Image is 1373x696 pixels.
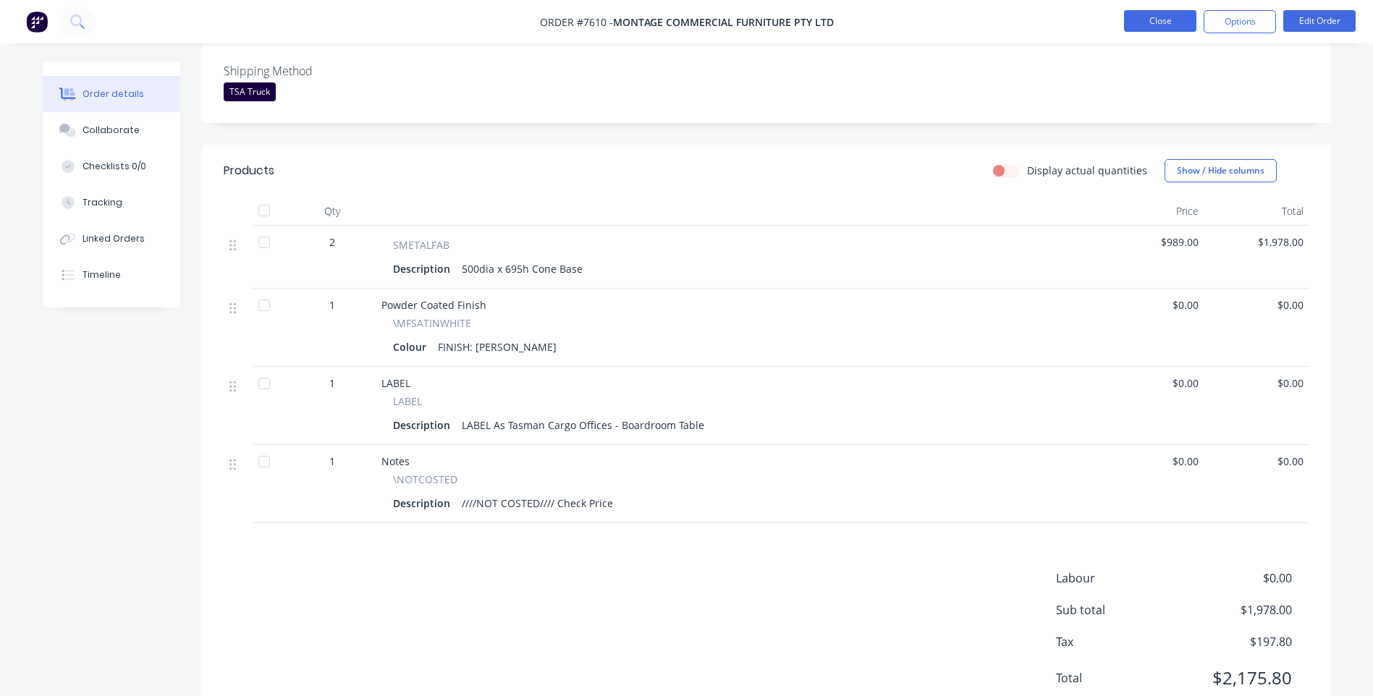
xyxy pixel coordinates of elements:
[1210,297,1304,313] span: $0.00
[43,257,180,293] button: Timeline
[43,221,180,257] button: Linked Orders
[26,11,48,33] img: Factory
[393,415,456,436] div: Description
[393,493,456,514] div: Description
[83,268,121,281] div: Timeline
[1105,297,1199,313] span: $0.00
[83,196,122,209] div: Tracking
[1105,234,1199,250] span: $989.00
[83,88,144,101] div: Order details
[289,197,376,226] div: Qty
[43,148,180,184] button: Checklists 0/0
[1105,454,1199,469] span: $0.00
[1056,633,1185,650] span: Tax
[1056,669,1185,687] span: Total
[224,62,405,80] label: Shipping Method
[83,232,145,245] div: Linked Orders
[432,336,562,357] div: FINISH: [PERSON_NAME]
[381,454,410,468] span: Notes
[1124,10,1196,32] button: Close
[381,376,410,390] span: LABEL
[393,336,432,357] div: Colour
[43,184,180,221] button: Tracking
[43,76,180,112] button: Order details
[1027,163,1147,178] label: Display actual quantities
[1204,10,1276,33] button: Options
[1099,197,1204,226] div: Price
[456,258,588,279] div: 500dia x 695h Cone Base
[329,234,335,250] span: 2
[393,237,449,252] span: SMETALFAB
[1184,665,1291,691] span: $2,175.80
[83,160,146,173] div: Checklists 0/0
[329,454,335,469] span: 1
[613,15,834,29] span: Montage Commercial Furniture Pty Ltd
[393,258,456,279] div: Description
[224,162,274,179] div: Products
[1184,569,1291,587] span: $0.00
[393,315,471,331] span: \MFSATINWHITE
[1056,601,1185,619] span: Sub total
[1105,375,1199,391] span: $0.00
[1165,159,1277,182] button: Show / Hide columns
[329,375,335,391] span: 1
[83,124,140,137] div: Collaborate
[1210,454,1304,469] span: $0.00
[43,112,180,148] button: Collaborate
[540,15,613,29] span: Order #7610 -
[456,493,619,514] div: ////NOT COSTED//// Check Price
[329,297,335,313] span: 1
[1283,10,1356,32] button: Edit Order
[456,415,710,436] div: LABEL As Tasman Cargo Offices - Boardroom Table
[381,298,486,312] span: Powder Coated Finish
[1204,197,1309,226] div: Total
[393,394,422,409] span: LABEL
[1184,601,1291,619] span: $1,978.00
[393,472,457,487] span: \NOTCOSTED
[1210,375,1304,391] span: $0.00
[1056,569,1185,587] span: Labour
[1184,633,1291,650] span: $197.80
[224,82,276,101] div: TSA Truck
[1210,234,1304,250] span: $1,978.00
